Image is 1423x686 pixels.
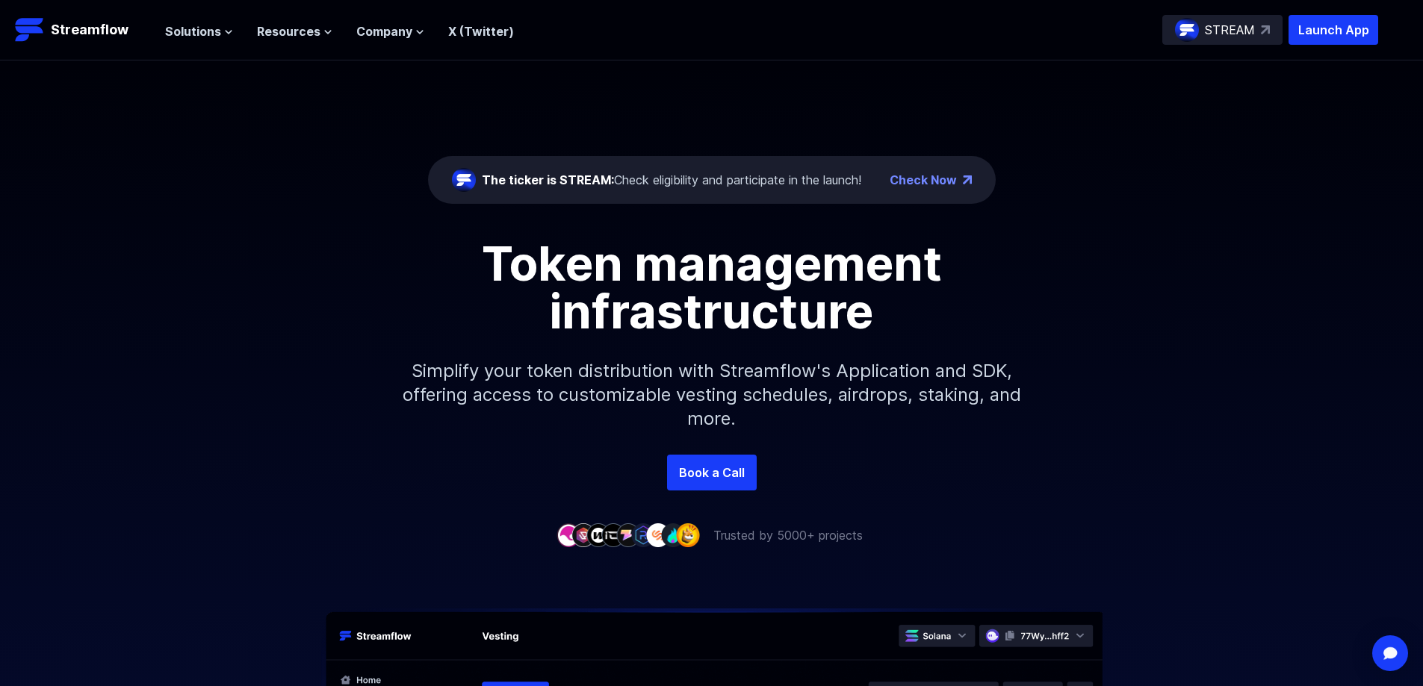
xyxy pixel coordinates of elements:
img: company-9 [676,523,700,546]
a: X (Twitter) [448,24,514,39]
button: Solutions [165,22,233,40]
span: Resources [257,22,320,40]
p: Trusted by 5000+ projects [713,526,863,544]
img: company-7 [646,523,670,546]
p: STREAM [1205,21,1255,39]
h1: Token management infrastructure [376,240,1048,335]
img: company-4 [601,523,625,546]
div: Check eligibility and participate in the launch! [482,171,861,189]
p: Streamflow [51,19,128,40]
img: company-2 [571,523,595,546]
button: Launch App [1289,15,1378,45]
div: Open Intercom Messenger [1372,635,1408,671]
img: Streamflow Logo [15,15,45,45]
span: Solutions [165,22,221,40]
img: company-3 [586,523,610,546]
img: company-6 [631,523,655,546]
img: streamflow-logo-circle.png [452,168,476,192]
p: Simplify your token distribution with Streamflow's Application and SDK, offering access to custom... [391,335,1033,455]
a: Check Now [890,171,957,189]
a: Book a Call [667,455,757,490]
button: Resources [257,22,332,40]
img: top-right-arrow.svg [1261,25,1270,34]
a: STREAM [1162,15,1283,45]
img: company-1 [557,523,580,546]
button: Company [356,22,424,40]
img: streamflow-logo-circle.png [1175,18,1199,42]
img: company-5 [616,523,640,546]
a: Streamflow [15,15,150,45]
span: The ticker is STREAM: [482,172,614,187]
img: top-right-arrow.png [963,175,972,184]
img: company-8 [661,523,685,546]
span: Company [356,22,412,40]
